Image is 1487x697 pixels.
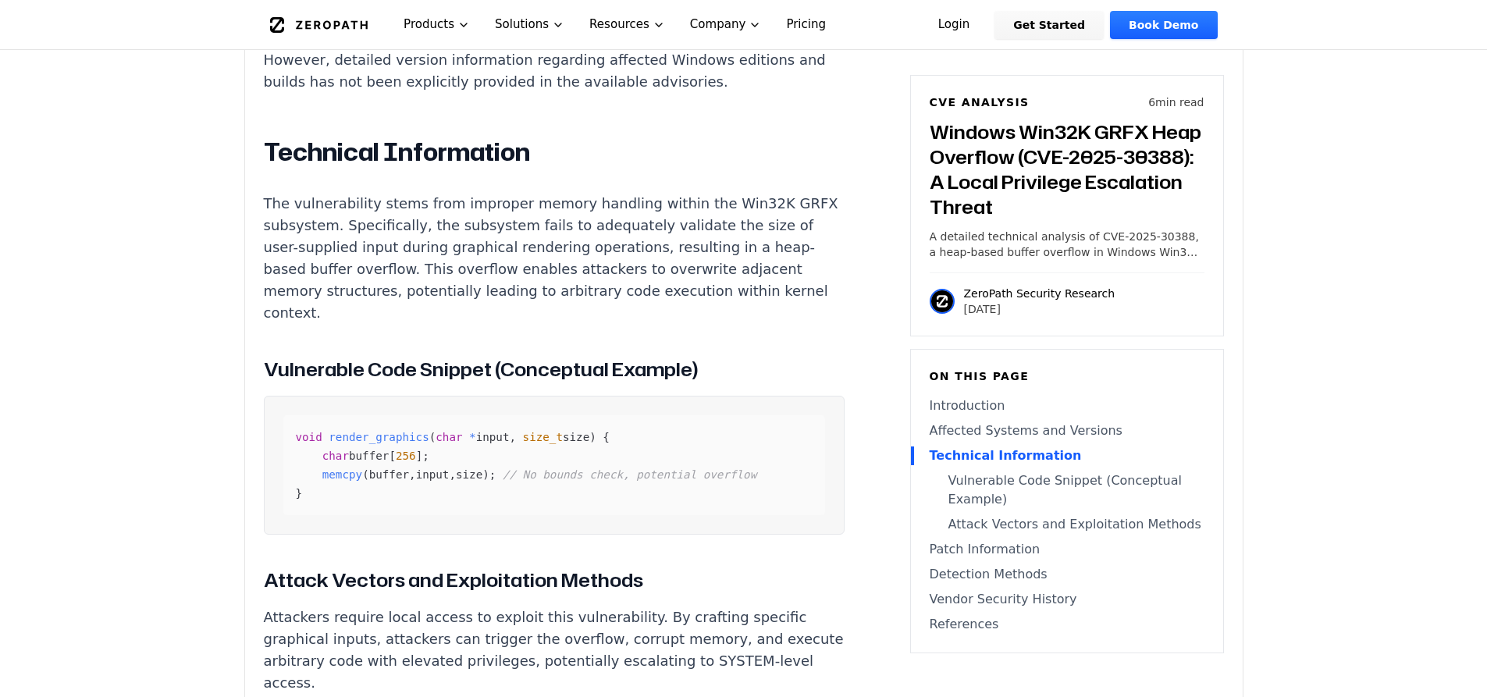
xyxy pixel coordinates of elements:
[369,468,409,481] span: buffer
[930,540,1204,559] a: Patch Information
[930,229,1204,260] p: A detailed technical analysis of CVE-2025-30388, a heap-based buffer overflow in Windows Win32K G...
[482,468,489,481] span: )
[296,431,322,443] span: void
[930,615,1204,634] a: References
[329,431,429,443] span: render_graphics
[930,446,1204,465] a: Technical Information
[409,468,416,481] span: ,
[930,119,1204,219] h3: Windows Win32K GRFX Heap Overflow (CVE-2025-30388): A Local Privilege Escalation Threat
[322,468,362,481] span: memcpy
[264,137,845,168] h2: Technical Information
[389,450,396,462] span: [
[456,468,482,481] span: size
[563,431,589,443] span: size
[436,431,462,443] span: char
[416,468,450,481] span: input
[930,471,1204,509] a: Vulnerable Code Snippet (Conceptual Example)
[509,431,516,443] span: ,
[930,397,1204,415] a: Introduction
[264,355,845,383] h3: Vulnerable Code Snippet (Conceptual Example)
[930,94,1030,110] h6: CVE Analysis
[930,590,1204,609] a: Vendor Security History
[964,286,1115,301] p: ZeroPath Security Research
[930,515,1204,534] a: Attack Vectors and Exploitation Methods
[349,450,389,462] span: buffer
[523,431,563,443] span: size_t
[964,301,1115,317] p: [DATE]
[930,289,955,314] img: ZeroPath Security Research
[264,193,845,324] p: The vulnerability stems from improper memory handling within the Win32K GRFX subsystem. Specifica...
[362,468,369,481] span: (
[994,11,1104,39] a: Get Started
[589,431,596,443] span: )
[264,606,845,694] p: Attackers require local access to exploit this vulnerability. By crafting specific graphical inpu...
[930,368,1204,384] h6: On this page
[930,421,1204,440] a: Affected Systems and Versions
[422,450,429,462] span: ;
[264,566,845,594] h3: Attack Vectors and Exploitation Methods
[264,27,845,93] p: The vulnerability specifically affects the Windows Win32K GRFX subsystem. However, detailed versi...
[296,487,303,500] span: }
[489,468,496,481] span: ;
[930,565,1204,584] a: Detection Methods
[503,468,756,481] span: // No bounds check, potential overflow
[429,431,436,443] span: (
[322,450,349,462] span: char
[603,431,610,443] span: {
[920,11,989,39] a: Login
[416,450,423,462] span: ]
[1148,94,1204,110] p: 6 min read
[396,450,416,462] span: 256
[476,431,510,443] span: input
[449,468,456,481] span: ,
[1110,11,1217,39] a: Book Demo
